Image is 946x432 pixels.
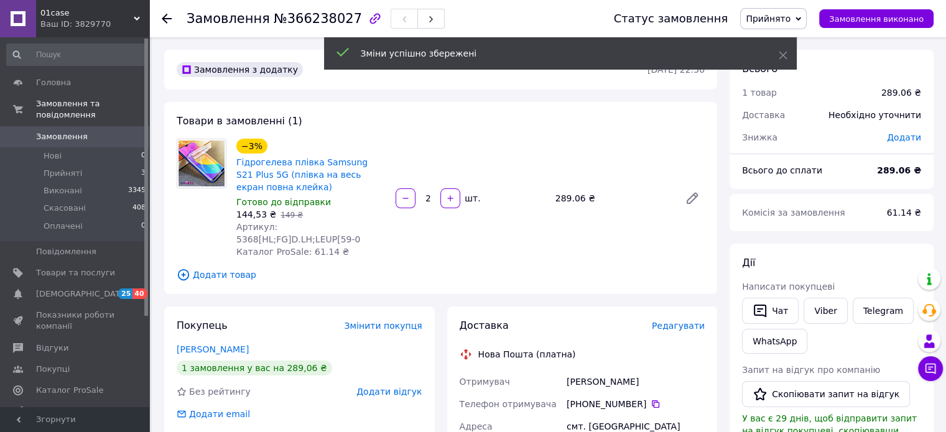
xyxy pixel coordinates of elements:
[680,186,705,211] a: Редагувати
[356,387,422,397] span: Додати відгук
[236,197,331,207] span: Готово до відправки
[236,209,276,219] span: 144,53 ₴
[40,19,149,30] div: Ваш ID: 3829770
[550,190,675,207] div: 289.06 ₴
[118,288,132,299] span: 25
[460,377,510,387] span: Отримувач
[189,387,251,397] span: Без рейтингу
[44,221,83,232] span: Оплачені
[177,62,303,77] div: Замовлення з додатку
[742,381,910,407] button: Скопіювати запит на відгук
[345,321,422,331] span: Змінити покупця
[236,157,368,192] a: Гідрогелева плівка Samsung S21 Plus 5G (плівка на весь екран повна клейка)
[175,408,251,420] div: Додати email
[742,282,835,292] span: Написати покупцеві
[236,222,360,244] span: Артикул: 5368[HL;FG]D.LH;LEUP[59-0
[475,348,579,361] div: Нова Пошта (платна)
[652,321,705,331] span: Редагувати
[887,132,921,142] span: Додати
[36,131,88,142] span: Замовлення
[177,140,226,186] img: Гідрогелева плівка Samsung S21 Plus 5G (плівка на весь екран повна клейка)
[162,12,172,25] div: Повернутися назад
[132,203,146,214] span: 408
[177,115,302,127] span: Товари в замовленні (1)
[742,88,777,98] span: 1 товар
[236,247,349,257] span: Каталог ProSale: 61.14 ₴
[177,361,332,375] div: 1 замовлення у вас на 289,06 ₴
[361,47,748,60] div: Зміни успішно збережені
[188,408,251,420] div: Додати email
[36,364,70,375] span: Покупці
[44,150,62,162] span: Нові
[742,165,822,175] span: Всього до сплати
[141,168,146,179] span: 3
[742,110,785,120] span: Доставка
[236,139,267,154] div: −3%
[281,211,303,219] span: 149 ₴
[742,132,777,142] span: Знижка
[132,288,147,299] span: 40
[177,319,228,331] span: Покупець
[460,319,509,331] span: Доставка
[36,310,115,332] span: Показники роботи компанії
[918,356,943,381] button: Чат з покупцем
[804,298,847,324] a: Viber
[460,399,557,409] span: Телефон отримувача
[128,185,146,196] span: 3345
[829,14,924,24] span: Замовлення виконано
[6,44,147,66] input: Пошук
[177,344,249,354] a: [PERSON_NAME]
[36,77,71,88] span: Головна
[36,267,115,278] span: Товари та послуги
[564,370,707,393] div: [PERSON_NAME]
[274,11,362,26] span: №366238027
[44,168,82,179] span: Прийняті
[742,208,845,218] span: Комісія за замовлення
[877,165,921,175] b: 289.06 ₴
[44,185,82,196] span: Виконані
[461,192,481,205] div: шт.
[821,101,929,129] div: Необхідно уточнити
[853,298,914,324] a: Telegram
[36,98,149,121] span: Замовлення та повідомлення
[36,246,96,257] span: Повідомлення
[567,398,705,410] div: [PHONE_NUMBER]
[460,421,493,431] span: Адреса
[742,257,755,269] span: Дії
[44,203,86,214] span: Скасовані
[36,342,68,354] span: Відгуки
[177,268,705,282] span: Додати товар
[742,298,799,324] button: Чат
[746,14,791,24] span: Прийнято
[36,406,79,417] span: Аналітика
[36,385,103,396] span: Каталог ProSale
[141,150,146,162] span: 0
[141,221,146,232] span: 0
[187,11,270,26] span: Замовлення
[614,12,728,25] div: Статус замовлення
[40,7,134,19] span: 01case
[881,86,921,99] div: 289.06 ₴
[742,329,807,354] a: WhatsApp
[819,9,934,28] button: Замовлення виконано
[887,208,921,218] span: 61.14 ₴
[36,288,128,300] span: [DEMOGRAPHIC_DATA]
[742,365,880,375] span: Запит на відгук про компанію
